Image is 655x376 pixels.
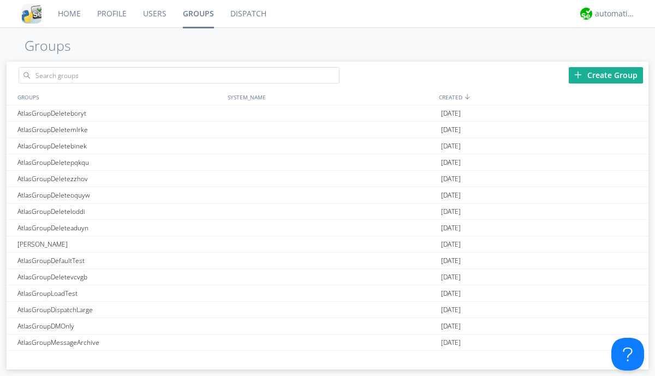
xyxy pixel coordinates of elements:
[436,89,648,105] div: CREATED
[611,338,644,371] iframe: Toggle Customer Support
[15,351,225,367] div: AtlasGroupDeletemwbwn
[441,285,461,302] span: [DATE]
[7,187,648,204] a: AtlasGroupDeleteoquyw[DATE]
[441,122,461,138] span: [DATE]
[15,204,225,219] div: AtlasGroupDeleteloddi
[441,105,461,122] span: [DATE]
[15,171,225,187] div: AtlasGroupDeletezzhov
[19,67,340,83] input: Search groups
[7,154,648,171] a: AtlasGroupDeletepqkqu[DATE]
[441,351,461,367] span: [DATE]
[441,171,461,187] span: [DATE]
[15,318,225,334] div: AtlasGroupDMOnly
[7,204,648,220] a: AtlasGroupDeleteloddi[DATE]
[15,220,225,236] div: AtlasGroupDeleteaduyn
[7,253,648,269] a: AtlasGroupDefaultTest[DATE]
[7,351,648,367] a: AtlasGroupDeletemwbwn[DATE]
[441,236,461,253] span: [DATE]
[225,89,436,105] div: SYSTEM_NAME
[441,204,461,220] span: [DATE]
[15,236,225,252] div: [PERSON_NAME]
[580,8,592,20] img: d2d01cd9b4174d08988066c6d424eccd
[7,269,648,285] a: AtlasGroupDeletevcvgb[DATE]
[15,105,225,121] div: AtlasGroupDeleteboryt
[595,8,636,19] div: automation+atlas
[7,171,648,187] a: AtlasGroupDeletezzhov[DATE]
[441,318,461,335] span: [DATE]
[7,318,648,335] a: AtlasGroupDMOnly[DATE]
[7,105,648,122] a: AtlasGroupDeleteboryt[DATE]
[15,285,225,301] div: AtlasGroupLoadTest
[441,335,461,351] span: [DATE]
[22,4,41,23] img: cddb5a64eb264b2086981ab96f4c1ba7
[7,335,648,351] a: AtlasGroupMessageArchive[DATE]
[441,302,461,318] span: [DATE]
[441,187,461,204] span: [DATE]
[15,335,225,350] div: AtlasGroupMessageArchive
[15,154,225,170] div: AtlasGroupDeletepqkqu
[574,71,582,79] img: plus.svg
[441,154,461,171] span: [DATE]
[7,138,648,154] a: AtlasGroupDeletebinek[DATE]
[441,253,461,269] span: [DATE]
[15,269,225,285] div: AtlasGroupDeletevcvgb
[441,138,461,154] span: [DATE]
[7,302,648,318] a: AtlasGroupDispatchLarge[DATE]
[15,187,225,203] div: AtlasGroupDeleteoquyw
[7,285,648,302] a: AtlasGroupLoadTest[DATE]
[569,67,643,83] div: Create Group
[15,122,225,138] div: AtlasGroupDeletemlrke
[7,220,648,236] a: AtlasGroupDeleteaduyn[DATE]
[7,122,648,138] a: AtlasGroupDeletemlrke[DATE]
[441,269,461,285] span: [DATE]
[15,253,225,268] div: AtlasGroupDefaultTest
[15,302,225,318] div: AtlasGroupDispatchLarge
[441,220,461,236] span: [DATE]
[15,138,225,154] div: AtlasGroupDeletebinek
[7,236,648,253] a: [PERSON_NAME][DATE]
[15,89,222,105] div: GROUPS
